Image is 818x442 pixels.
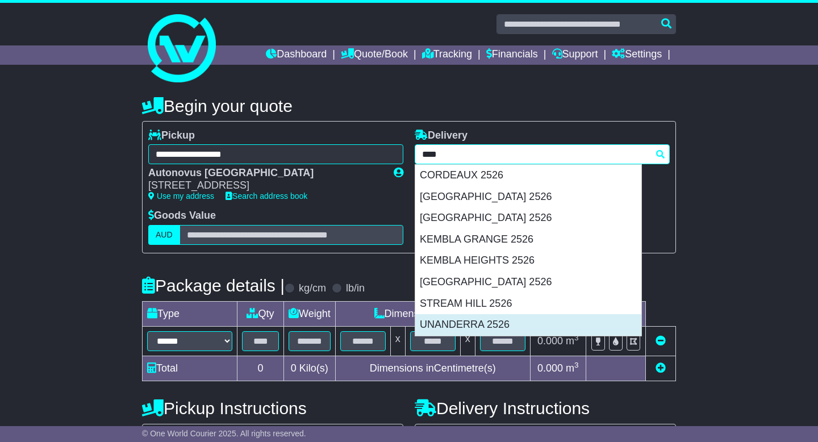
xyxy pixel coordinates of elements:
typeahead: Please provide city [415,144,670,164]
td: Type [143,301,237,326]
div: KEMBLA GRANGE 2526 [415,229,641,251]
h4: Delivery Instructions [415,399,676,418]
a: Remove this item [656,335,666,347]
td: Dimensions (L x W x H) [335,301,530,326]
div: Autonovus [GEOGRAPHIC_DATA] [148,167,382,180]
div: KEMBLA HEIGHTS 2526 [415,250,641,272]
span: © One World Courier 2025. All rights reserved. [142,429,306,438]
td: Qty [237,301,284,326]
a: Quote/Book [341,45,408,65]
a: Use my address [148,191,214,201]
span: m [566,335,579,347]
h4: Package details | [142,276,285,295]
label: lb/in [346,282,365,295]
td: Weight [284,301,336,326]
span: m [566,362,579,374]
span: 0.000 [537,335,563,347]
a: Tracking [422,45,472,65]
td: Dimensions in Centimetre(s) [335,356,530,381]
a: Settings [612,45,662,65]
a: Financials [486,45,538,65]
a: Add new item [656,362,666,374]
a: Search address book [226,191,307,201]
div: [STREET_ADDRESS] [148,180,382,192]
sup: 3 [574,333,579,342]
div: UNANDERRA 2526 [415,314,641,336]
a: Dashboard [266,45,327,65]
div: [GEOGRAPHIC_DATA] 2526 [415,272,641,293]
label: Delivery [415,130,468,142]
td: Total [143,356,237,381]
td: x [390,326,405,356]
div: [GEOGRAPHIC_DATA] 2526 [415,186,641,208]
a: Support [552,45,598,65]
div: CORDEAUX 2526 [415,165,641,186]
div: STREAM HILL 2526 [415,293,641,315]
h4: Pickup Instructions [142,399,403,418]
sup: 3 [574,361,579,369]
div: [GEOGRAPHIC_DATA] 2526 [415,207,641,229]
td: Kilo(s) [284,356,336,381]
h4: Begin your quote [142,97,676,115]
span: 0 [291,362,297,374]
label: Goods Value [148,210,216,222]
label: AUD [148,225,180,245]
td: x [460,326,475,356]
label: Pickup [148,130,195,142]
span: 0.000 [537,362,563,374]
td: 0 [237,356,284,381]
label: kg/cm [299,282,326,295]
